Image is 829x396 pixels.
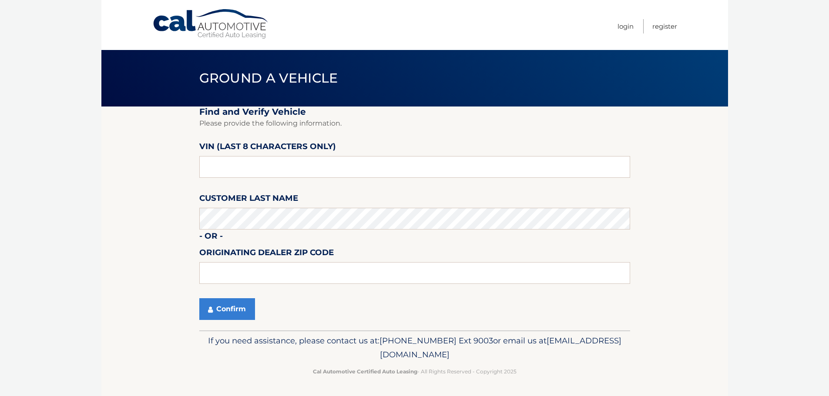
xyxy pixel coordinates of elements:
[199,246,334,262] label: Originating Dealer Zip Code
[618,19,634,33] a: Login
[199,117,630,130] p: Please provide the following information.
[199,140,336,156] label: VIN (last 8 characters only)
[199,70,338,86] span: Ground a Vehicle
[205,367,624,376] p: - All Rights Reserved - Copyright 2025
[199,106,630,117] h2: Find and Verify Vehicle
[199,230,223,246] label: - or -
[152,9,270,40] a: Cal Automotive
[379,336,493,346] span: [PHONE_NUMBER] Ext 9003
[313,368,417,375] strong: Cal Automotive Certified Auto Leasing
[199,192,298,208] label: Customer Last Name
[205,334,624,362] p: If you need assistance, please contact us at: or email us at
[199,298,255,320] button: Confirm
[652,19,677,33] a: Register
